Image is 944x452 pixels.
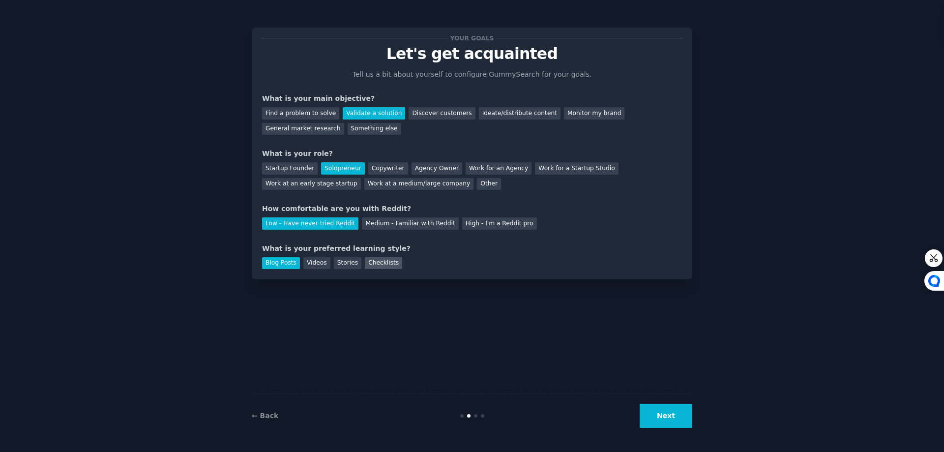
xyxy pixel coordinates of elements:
button: Next [640,404,692,428]
div: What is your role? [262,149,682,159]
div: What is your preferred learning style? [262,243,682,254]
div: Discover customers [409,107,475,120]
div: Work at a medium/large company [364,178,473,190]
div: Stories [334,257,361,270]
div: Validate a solution [343,107,405,120]
div: What is your main objective? [262,93,682,104]
a: ← Back [252,412,278,420]
div: Low - Have never tried Reddit [262,217,358,230]
div: Find a problem to solve [262,107,339,120]
div: How comfortable are you with Reddit? [262,204,682,214]
div: Agency Owner [412,162,462,175]
div: Other [477,178,501,190]
div: Monitor my brand [564,107,624,120]
div: Ideate/distribute content [479,107,560,120]
div: Blog Posts [262,257,300,270]
div: Something else [348,123,401,135]
div: Solopreneur [321,162,364,175]
p: Tell us a bit about yourself to configure GummySearch for your goals. [348,69,596,80]
div: Videos [303,257,330,270]
div: General market research [262,123,344,135]
div: Medium - Familiar with Reddit [362,217,458,230]
p: Let's get acquainted [262,45,682,62]
div: High - I'm a Reddit pro [462,217,537,230]
div: Work at an early stage startup [262,178,361,190]
div: Checklists [365,257,402,270]
div: Startup Founder [262,162,318,175]
span: Your goals [448,33,496,43]
div: Work for an Agency [466,162,531,175]
div: Copywriter [368,162,408,175]
div: Work for a Startup Studio [535,162,618,175]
